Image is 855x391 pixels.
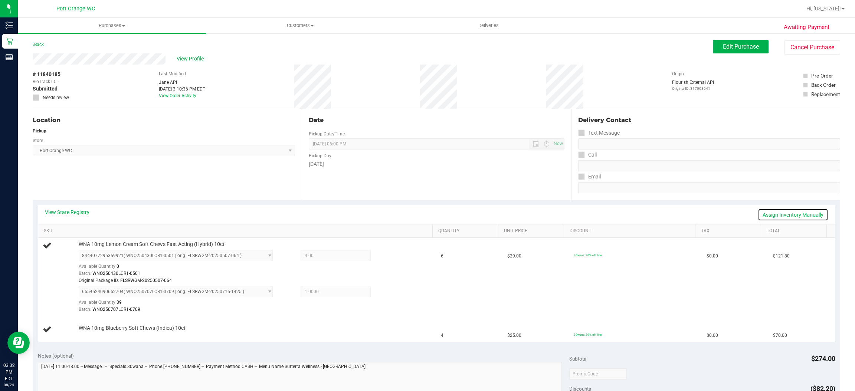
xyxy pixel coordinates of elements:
inline-svg: Retail [6,37,13,45]
div: [DATE] [309,160,564,168]
span: View Profile [177,55,206,63]
label: Last Modified [159,70,186,77]
inline-svg: Inventory [6,22,13,29]
label: Pickup Day [309,152,331,159]
span: Hi, [US_STATE]! [806,6,841,11]
div: Date [309,116,564,125]
a: Discount [570,228,692,234]
span: - [58,78,59,85]
button: Edit Purchase [713,40,769,53]
a: Tax [701,228,758,234]
span: $121.80 [773,253,790,260]
a: View State Registry [45,208,89,216]
span: WNQ250430LCR1-0501 [92,271,140,276]
div: Flourish External API [672,79,714,91]
span: $0.00 [707,332,718,339]
span: $0.00 [707,253,718,260]
span: Batch: [79,271,91,276]
span: Submitted [33,85,58,93]
span: Port Orange WC [56,6,95,12]
div: Available Quantity: [79,261,283,276]
a: Assign Inventory Manually [758,208,828,221]
iframe: Resource center [7,332,30,354]
div: Pre-Order [811,72,833,79]
a: Deliveries [394,18,583,33]
span: WNA 10mg Blueberry Soft Chews (Indica) 10ct [79,325,186,332]
a: Back [33,42,44,47]
span: Deliveries [468,22,509,29]
div: Delivery Contact [578,116,840,125]
label: Origin [672,70,684,77]
div: [DATE] 3:10:36 PM EDT [159,86,205,92]
span: 30wana: 30% off line [574,333,602,336]
span: WNA 10mg Lemon Cream Soft Chews Fast Acting (Hybrid) 10ct [79,241,225,248]
a: Unit Price [504,228,561,234]
span: $29.00 [507,253,521,260]
a: Purchases [18,18,206,33]
a: View Order Activity [159,93,196,98]
button: Cancel Purchase [784,40,840,55]
inline-svg: Reports [6,53,13,61]
label: Email [578,171,601,182]
span: 6 [441,253,443,260]
span: Subtotal [569,356,587,362]
span: Needs review [43,94,69,101]
span: 39 [117,300,122,305]
input: Promo Code [569,368,627,379]
strong: Pickup [33,128,46,134]
a: Customers [206,18,395,33]
span: Batch: [79,307,91,312]
span: $70.00 [773,332,787,339]
div: Available Quantity: [79,297,283,312]
span: # 11840185 [33,70,60,78]
span: BioTrack ID: [33,78,56,85]
label: Text Message [578,128,620,138]
div: Back Order [811,81,836,89]
span: FLSRWGM-20250507-064 [120,278,172,283]
label: Store [33,137,43,144]
div: Replacement [811,91,840,98]
span: 4 [441,332,443,339]
span: Purchases [18,22,206,29]
input: Format: (999) 999-9999 [578,138,840,149]
a: Total [767,228,823,234]
div: Jane API [159,79,205,86]
span: Original Package ID: [79,278,119,283]
span: Notes (optional) [38,353,74,359]
input: Format: (999) 999-9999 [578,160,840,171]
a: Quantity [438,228,495,234]
p: 03:32 PM EDT [3,362,14,382]
span: 30wana: 30% off line [574,253,602,257]
span: Customers [207,22,394,29]
a: SKU [44,228,429,234]
span: WNQ250707LCR1-0709 [92,307,140,312]
span: Edit Purchase [723,43,759,50]
label: Pickup Date/Time [309,131,345,137]
p: Original ID: 317008641 [672,86,714,91]
span: Awaiting Payment [784,23,829,32]
span: 0 [117,264,119,269]
span: $274.00 [811,355,835,362]
span: $25.00 [507,332,521,339]
label: Call [578,149,597,160]
div: Location [33,116,295,125]
p: 08/24 [3,382,14,388]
